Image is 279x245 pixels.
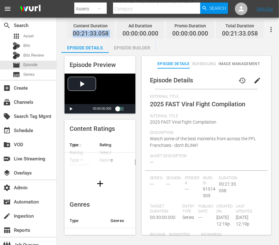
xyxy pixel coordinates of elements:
[150,120,216,125] span: 2025 FAST Viral Fight Compilation
[166,181,170,187] span: ---
[150,100,245,108] span: 2025 FAST Viral Fight Compilation
[203,187,215,198] span: 91514309
[3,22,11,29] span: Search
[139,104,152,114] button: Jump To Time
[172,30,208,37] span: 00:00:00.000
[65,137,94,153] th: Type
[222,30,258,37] span: 00:21:33.058
[150,136,256,148] span: Watch some of the best moments from across the PFL Franchises - don't BLINK!
[100,149,119,164] div: Select Rating
[150,204,179,214] span: Target Duration:
[257,6,273,11] a: Sign Out
[23,62,37,68] span: Episode
[150,131,260,136] span: Description
[236,215,249,226] span: [DATE] 12:19p
[3,198,11,206] span: Automation
[70,234,83,239] a: Nielsen
[3,127,11,134] span: Schedule
[150,215,175,220] span: 00:30:00.000
[13,61,20,69] span: Episode
[15,2,45,16] img: ans4CAIJ8jUAAAAAAAAAAAAAAAAAAAAAAAAgQb4GAAAAAAAAAAAAAAAAAAAAAAAAJMjXAAAAAAAAAAAAAAAAAAAAAAAAgAT5G...
[253,77,261,84] span: edit
[172,21,208,30] div: Promo Duration
[182,215,194,220] span: Series
[219,181,237,193] span: 00:21:33.058
[3,113,11,120] span: Search Tag Mgmt
[150,94,260,99] span: External Title
[65,213,105,228] th: Type
[13,32,20,40] span: Asset
[70,141,89,164] div: Select Rating Type
[152,104,165,114] button: Picture-in-Picture
[70,61,116,69] span: Episode Preview
[165,104,177,114] button: Fullscreen
[238,77,246,84] span: history
[3,98,11,106] span: Channels
[250,73,265,88] button: edit
[203,176,216,186] span: Wurl ID:
[209,3,226,14] span: Search
[201,232,230,237] span: Keywords:
[198,215,202,220] span: ---
[109,40,156,55] div: Episode Builder
[198,204,213,214] span: Publish Date:
[216,204,233,214] span: Created On:
[235,73,250,88] button: history
[150,114,260,119] span: Internal Title
[61,40,109,55] div: Episode Details
[185,176,200,186] span: Episode #:
[150,154,260,159] span: Short Description
[189,61,219,67] span: Scheduling
[3,212,11,220] span: Ingestion
[61,40,109,53] button: Episode Details
[13,71,20,78] span: Series
[23,52,44,58] span: Bits Review
[219,176,238,181] span: Duration:
[219,61,260,67] span: Image Management
[129,155,145,170] button: delete
[70,201,90,208] span: Genres
[216,215,230,226] span: [DATE] 12:19p
[157,61,189,67] span: Episode Details
[65,104,77,114] button: Play
[236,204,253,214] span: Last Updated:
[3,141,11,148] span: VOD
[150,159,154,164] span: ---
[73,30,109,37] span: 00:21:33.058
[94,137,124,153] th: Rating
[109,40,156,53] button: Episode Builder
[122,30,158,37] span: 00:00:00.000
[133,159,141,166] span: delete
[117,107,124,111] div: Progress Bar
[166,176,182,181] span: Season:
[169,232,198,242] span: Suggested Categories:
[150,176,163,181] span: Series:
[23,71,35,78] span: Series
[3,155,11,163] span: Live Streaming
[4,5,11,13] span: menu
[3,84,11,92] span: Create
[3,169,11,177] span: Overlays
[222,21,258,30] div: Total Duration
[23,42,30,49] span: Bits
[65,137,135,172] table: simple table
[105,213,129,228] th: Genres
[182,204,195,214] span: Entry Type:
[13,52,20,59] div: Bits Review
[150,232,166,242] span: Release Date:
[122,21,158,30] div: Ad Duration
[93,107,111,110] span: 00:00:00.000
[150,181,154,187] span: ---
[3,184,11,192] span: Admin
[3,226,11,234] span: Reports
[150,76,193,84] span: Episode Details
[65,74,135,114] div: Video Player
[200,3,228,14] button: Search
[23,33,34,39] span: Asset
[185,187,189,192] span: ---
[73,21,109,30] div: Content Duration
[70,125,115,132] span: Content Ratings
